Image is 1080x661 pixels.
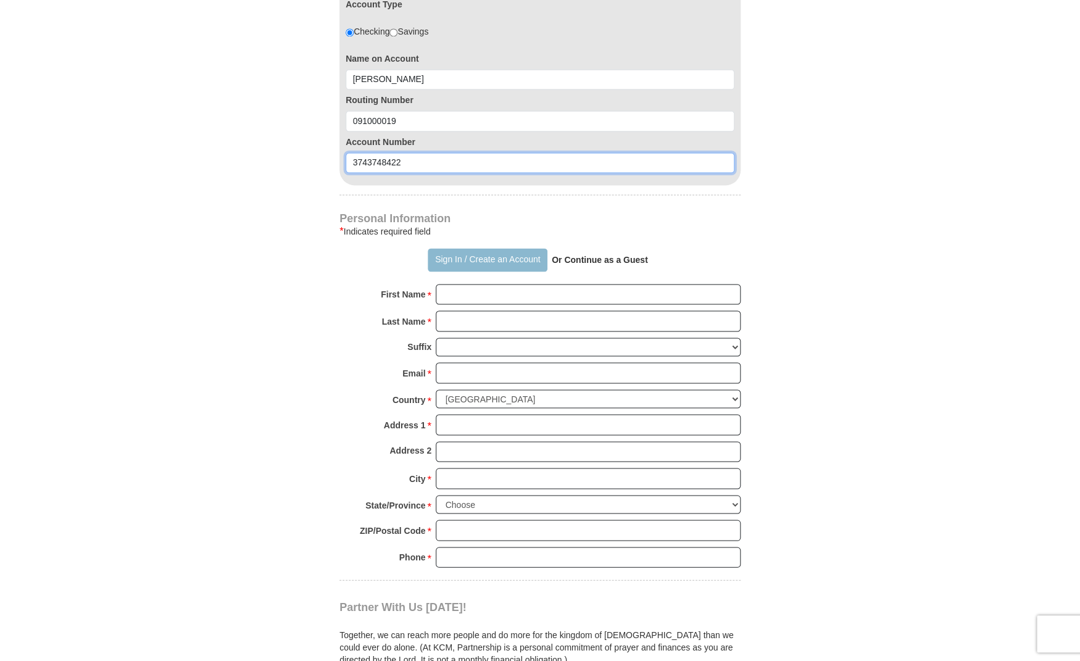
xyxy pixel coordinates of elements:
[428,248,547,272] button: Sign In / Create an Account
[339,214,741,223] h4: Personal Information
[339,224,741,239] div: Indicates required field
[384,416,426,433] strong: Address 1
[409,470,425,487] strong: City
[402,364,425,381] strong: Email
[381,285,425,302] strong: First Name
[346,25,428,38] div: Checking Savings
[552,255,648,265] strong: Or Continue as a Guest
[365,496,425,513] strong: State/Province
[407,338,431,355] strong: Suffix
[346,94,734,106] label: Routing Number
[360,522,426,539] strong: ZIP/Postal Code
[346,52,734,65] label: Name on Account
[382,312,426,330] strong: Last Name
[339,601,467,613] span: Partner With Us [DATE]!
[346,136,734,148] label: Account Number
[393,391,426,408] strong: Country
[389,441,431,459] strong: Address 2
[399,548,426,565] strong: Phone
